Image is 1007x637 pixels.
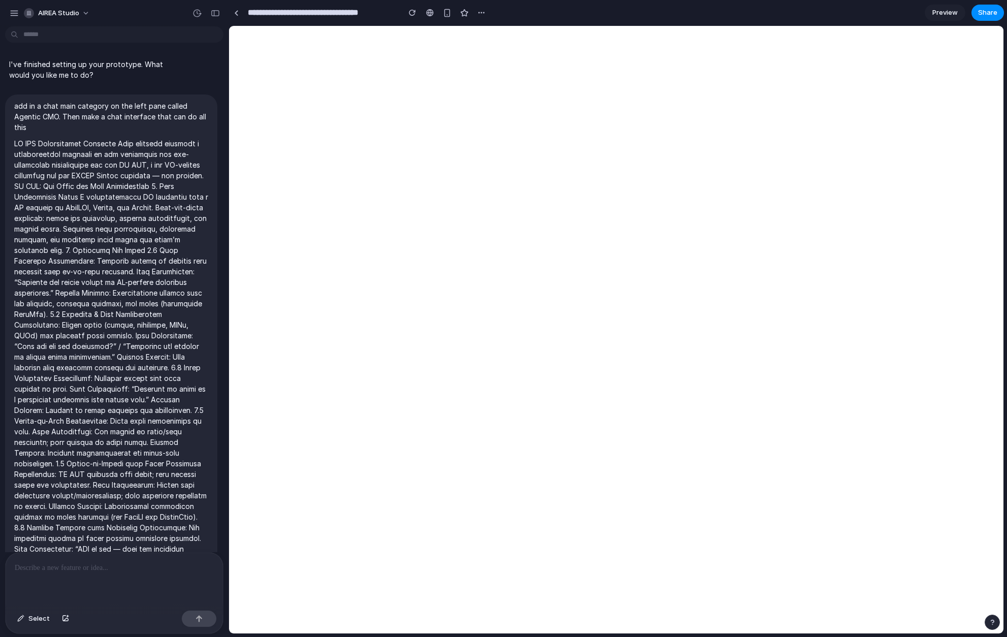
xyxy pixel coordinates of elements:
[38,8,79,18] span: AIREA Studio
[932,8,958,18] span: Preview
[978,8,997,18] span: Share
[925,5,965,21] a: Preview
[20,5,95,21] button: AIREA Studio
[28,614,50,624] span: Select
[12,611,55,627] button: Select
[9,59,179,80] p: I've finished setting up your prototype. What would you like me to do?
[14,101,208,133] p: add in a chat main category on the left pane called Agentic CMO. Then make a chat interface that ...
[971,5,1004,21] button: Share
